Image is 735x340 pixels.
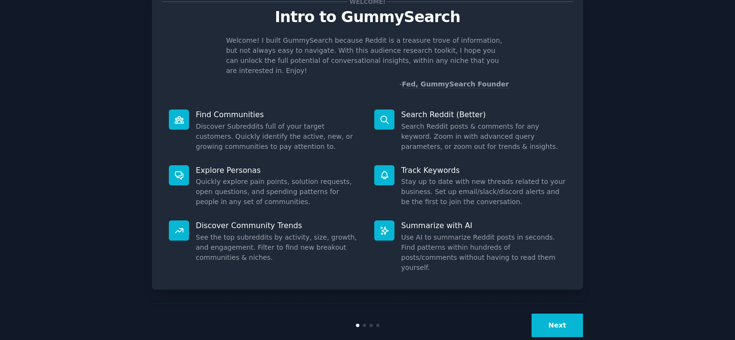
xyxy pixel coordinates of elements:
[196,109,361,120] p: Find Communities
[196,121,361,152] dd: Discover Subreddits full of your target customers. Quickly identify the active, new, or growing c...
[402,80,509,88] a: Fed, GummySearch Founder
[532,314,583,337] button: Next
[401,220,566,231] p: Summarize with AI
[196,165,361,175] p: Explore Personas
[401,165,566,175] p: Track Keywords
[196,232,361,263] dd: See the top subreddits by activity, size, growth, and engagement. Filter to find new breakout com...
[399,79,509,89] div: -
[226,36,509,76] p: Welcome! I built GummySearch because Reddit is a treasure trove of information, but not always ea...
[162,9,573,25] p: Intro to GummySearch
[401,177,566,207] dd: Stay up to date with new threads related to your business. Set up email/slack/discord alerts and ...
[196,220,361,231] p: Discover Community Trends
[401,109,566,120] p: Search Reddit (Better)
[196,177,361,207] dd: Quickly explore pain points, solution requests, open questions, and spending patterns for people ...
[401,121,566,152] dd: Search Reddit posts & comments for any keyword. Zoom in with advanced query parameters, or zoom o...
[401,232,566,273] dd: Use AI to summarize Reddit posts in seconds. Find patterns within hundreds of posts/comments with...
